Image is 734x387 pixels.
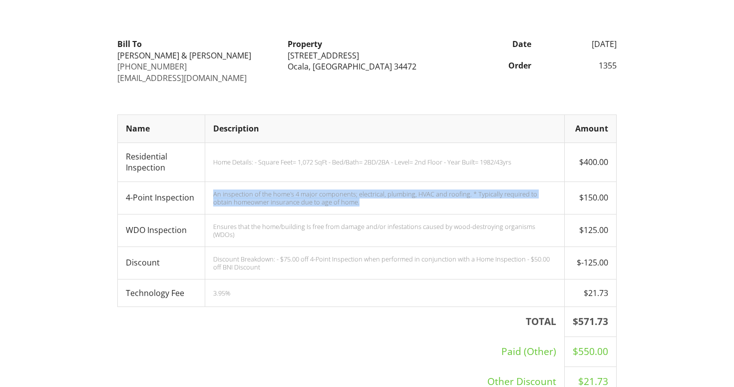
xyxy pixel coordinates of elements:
div: Date [452,38,538,49]
th: Description [205,115,565,142]
td: $-125.00 [564,246,616,279]
a: [EMAIL_ADDRESS][DOMAIN_NAME] [117,72,247,83]
th: Amount [564,115,616,142]
strong: Property [288,38,322,49]
div: [DATE] [537,38,623,49]
td: Technology Fee [118,279,205,306]
div: [PERSON_NAME] & [PERSON_NAME] [117,50,276,61]
th: $571.73 [564,306,616,336]
div: Order [452,60,538,71]
div: [STREET_ADDRESS] [288,50,446,61]
th: TOTAL [118,306,565,336]
div: An inspection of the home's 4 major components; electrical, plumbing, HVAC and roofing. * Typical... [213,190,556,206]
div: Home Details: - Square Feet= 1,072 SqFt - Bed/Bath= 2BD/2BA - Level= 2nd Floor - Year Built= 1982... [213,158,556,166]
div: Discount Breakdown: - $75.00 off 4-Point Inspection when performed in conjunction with a Home Ins... [213,255,556,271]
td: Paid (Other) [118,336,565,366]
span: Discount [126,257,160,268]
strong: Bill To [117,38,142,49]
div: 1355 [537,60,623,71]
span: WDO Inspection [126,224,187,235]
div: Ensures that the home/building Is free from damage and/or infestations caused by wood-destroying ... [213,222,556,238]
td: $21.73 [564,279,616,306]
td: $125.00 [564,214,616,246]
th: Name [118,115,205,142]
div: Ocala, [GEOGRAPHIC_DATA] 34472 [288,61,446,72]
span: Residential Inspection [126,151,167,173]
td: $400.00 [564,142,616,181]
span: 4-Point Inspection [126,192,194,203]
td: $550.00 [564,336,616,366]
td: $150.00 [564,181,616,214]
div: 3.95% [213,289,556,297]
a: [PHONE_NUMBER] [117,61,187,72]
